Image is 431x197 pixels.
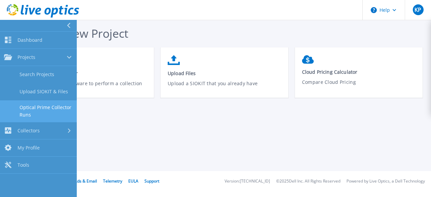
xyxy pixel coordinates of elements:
[26,26,128,41] span: Start a New Project
[18,37,42,43] span: Dashboard
[415,7,421,12] span: KP
[18,54,35,60] span: Projects
[168,80,281,95] p: Upload a SIOKIT that you already have
[302,78,416,94] p: Compare Cloud Pricing
[144,178,159,184] a: Support
[18,162,29,168] span: Tools
[225,179,270,184] li: Version: [TECHNICAL_ID]
[74,178,97,184] a: Ads & Email
[346,179,425,184] li: Powered by Live Optics, a Dell Technology
[26,52,154,100] a: Download CollectorDownload the software to perform a collection yourself
[302,69,416,75] span: Cloud Pricing Calculator
[168,70,281,76] span: Upload Files
[295,52,423,99] a: Cloud Pricing CalculatorCompare Cloud Pricing
[276,179,340,184] li: © 2025 Dell Inc. All Rights Reserved
[33,70,147,76] span: Download Collector
[128,178,138,184] a: EULA
[18,128,40,134] span: Collectors
[161,52,288,100] a: Upload FilesUpload a SIOKIT that you already have
[103,178,122,184] a: Telemetry
[18,145,40,151] span: My Profile
[33,80,147,95] p: Download the software to perform a collection yourself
